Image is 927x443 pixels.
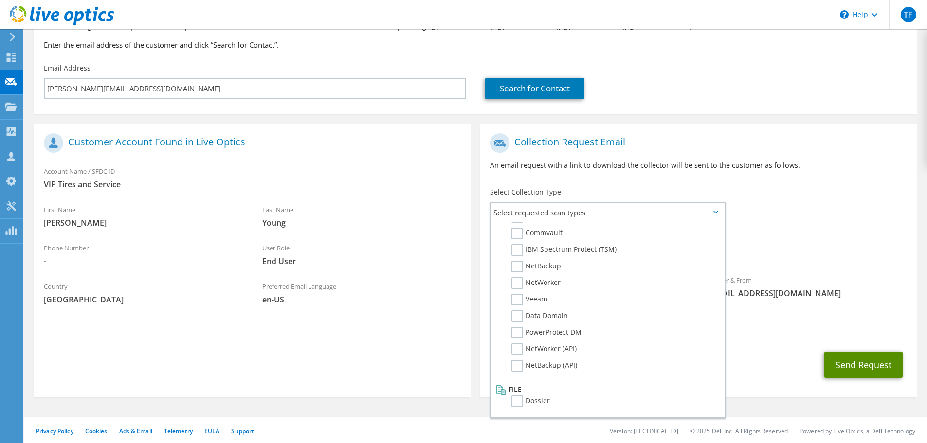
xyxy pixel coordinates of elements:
a: Support [231,427,254,435]
h1: Customer Account Found in Live Optics [44,133,456,153]
label: NetBackup (API) [511,360,577,372]
span: [PERSON_NAME] [44,217,243,228]
span: VIP Tires and Service [44,179,461,190]
a: Ads & Email [119,427,152,435]
span: TF [901,7,916,22]
span: - [44,256,243,266]
button: Send Request [824,352,903,378]
p: An email request with a link to download the collector will be sent to the customer as follows. [490,160,907,171]
label: NetWorker (API) [511,343,577,355]
svg: \n [840,10,849,19]
span: End User [262,256,461,266]
label: Select Collection Type [490,187,561,197]
span: Select requested scan types [491,203,724,222]
li: File [493,384,719,395]
div: First Name [34,199,253,233]
span: Young [262,217,461,228]
a: EULA [204,427,219,435]
div: Requested Collections [480,226,917,265]
li: © 2025 Dell Inc. All Rights Reserved [690,427,788,435]
label: Email Address [44,63,91,73]
div: To [480,270,699,303]
h3: Enter the email address of the customer and click “Search for Contact”. [44,39,908,50]
label: IBM Spectrum Protect (TSM) [511,244,617,256]
span: en-US [262,294,461,305]
a: Privacy Policy [36,427,73,435]
div: Last Name [253,199,471,233]
div: Preferred Email Language [253,276,471,310]
h1: Collection Request Email [490,133,902,153]
div: Sender & From [699,270,917,303]
div: Account Name / SFDC ID [34,161,471,195]
a: Cookies [85,427,108,435]
span: [EMAIL_ADDRESS][DOMAIN_NAME] [709,288,908,299]
li: Version: [TECHNICAL_ID] [610,427,678,435]
a: Search for Contact [485,78,584,99]
label: PowerProtect DM [511,327,582,338]
label: NetWorker [511,277,561,289]
div: Country [34,276,253,310]
span: [GEOGRAPHIC_DATA] [44,294,243,305]
div: Phone Number [34,238,253,271]
label: Dossier [511,395,550,407]
li: Powered by Live Optics, a Dell Technology [800,427,915,435]
a: Telemetry [164,427,193,435]
label: Veeam [511,294,547,305]
label: Commvault [511,228,563,239]
div: CC & Reply To [480,308,917,342]
div: User Role [253,238,471,271]
label: Data Domain [511,310,568,322]
label: NetBackup [511,261,561,272]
